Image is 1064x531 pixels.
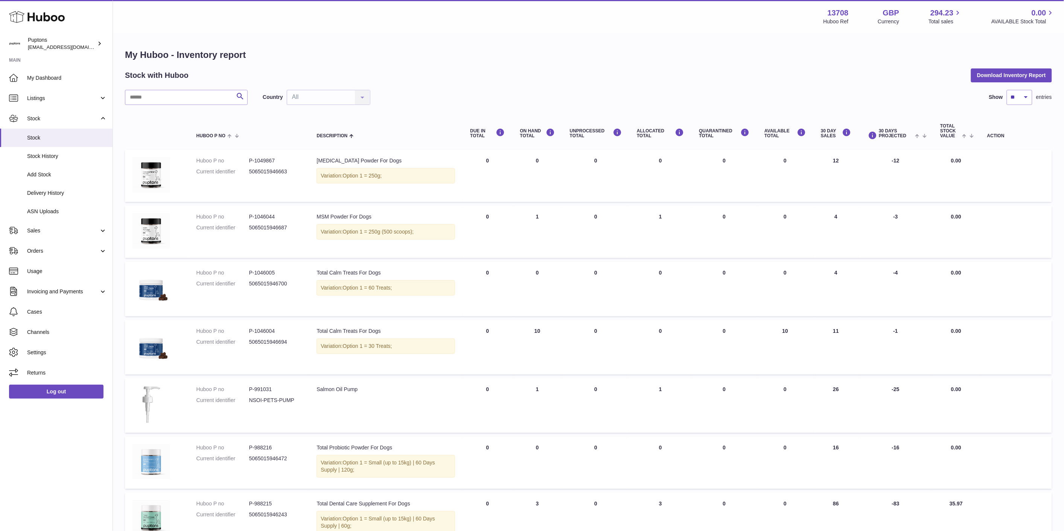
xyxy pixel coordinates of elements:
td: -16 [859,437,933,489]
div: Variation: [317,455,455,478]
dt: Current identifier [196,224,249,231]
td: 0 [463,437,512,489]
dt: Huboo P no [196,444,249,451]
span: Invoicing and Payments [27,288,99,295]
span: 0 [723,214,726,220]
div: 30 DAY SALES [821,128,851,138]
div: AVAILABLE Total [764,128,806,138]
td: -3 [859,206,933,258]
span: 0.00 [951,270,961,276]
img: product image [132,444,170,479]
span: Cases [27,308,107,316]
span: 0.00 [951,445,961,451]
td: 0 [562,320,629,375]
div: Action [987,134,1044,138]
button: Download Inventory Report [971,68,1052,82]
td: 0 [629,437,691,489]
img: hello@puptons.com [9,38,20,49]
div: MSM Powder For Dogs [317,213,455,220]
span: Total sales [929,18,962,25]
td: 0 [463,320,512,375]
span: ASN Uploads [27,208,107,215]
img: product image [132,157,170,193]
dd: 5065015946694 [249,338,302,346]
div: QUARANTINED Total [699,128,750,138]
td: 0 [513,262,562,316]
div: Huboo Ref [823,18,849,25]
td: 10 [757,320,813,375]
div: DUE IN TOTAL [470,128,505,138]
td: 0 [562,378,629,433]
td: 11 [813,320,859,375]
td: 0 [757,262,813,316]
span: Option 1 = Small (up to 15kg) | 60 Days Supply | 120g; [321,460,435,473]
span: Option 1 = 250g (500 scoops); [343,229,414,235]
div: Total Dental Care Supplement For Dogs [317,500,455,507]
dt: Current identifier [196,511,249,518]
span: 30 DAYS PROJECTED [879,129,913,138]
span: Delivery History [27,190,107,197]
dd: P-988216 [249,444,302,451]
dt: Huboo P no [196,386,249,393]
dd: P-1046044 [249,213,302,220]
span: Option 1 = 250g; [343,173,382,179]
span: Total stock value [940,124,960,139]
td: 0 [463,262,512,316]
dt: Current identifier [196,168,249,175]
h1: My Huboo - Inventory report [125,49,1052,61]
td: 4 [813,262,859,316]
dd: 5065015946663 [249,168,302,175]
td: 0 [629,320,691,375]
td: 0 [513,150,562,202]
dd: P-1046004 [249,328,302,335]
div: Currency [878,18,900,25]
td: 0 [757,206,813,258]
dd: 5065015946472 [249,455,302,462]
span: 35.97 [950,501,963,507]
span: Option 1 = Small (up to 15kg) | 60 Days Supply | 60g; [321,516,435,529]
div: Variation: [317,280,455,296]
td: -1 [859,320,933,375]
span: Add Stock [27,171,107,178]
td: -4 [859,262,933,316]
div: Total Calm Treats For Dogs [317,328,455,335]
span: 0.00 [951,386,961,392]
a: 0.00 AVAILABLE Stock Total [991,8,1055,25]
dd: 5065015946687 [249,224,302,231]
td: 0 [562,437,629,489]
td: 0 [513,437,562,489]
td: 4 [813,206,859,258]
td: 1 [513,206,562,258]
td: 12 [813,150,859,202]
td: 16 [813,437,859,489]
span: entries [1036,94,1052,101]
dd: NSOI-PETS-PUMP [249,397,302,404]
dd: P-991031 [249,386,302,393]
span: Usage [27,268,107,275]
dd: P-1046005 [249,269,302,276]
span: 0.00 [1032,8,1046,18]
span: Channels [27,329,107,336]
dd: P-988215 [249,500,302,507]
div: [MEDICAL_DATA] Powder For Dogs [317,157,455,164]
td: 0 [629,262,691,316]
dt: Current identifier [196,338,249,346]
img: product image [132,328,170,365]
span: [EMAIL_ADDRESS][DOMAIN_NAME] [28,44,111,50]
span: 0 [723,328,726,334]
div: Total Calm Treats For Dogs [317,269,455,276]
td: 0 [757,378,813,433]
span: 0 [723,158,726,164]
span: 0.00 [951,328,961,334]
img: product image [132,269,170,307]
div: ON HAND Total [520,128,555,138]
span: 0 [723,270,726,276]
td: -25 [859,378,933,433]
td: 1 [629,378,691,433]
dd: P-1049867 [249,157,302,164]
span: My Dashboard [27,74,107,82]
dt: Huboo P no [196,328,249,335]
strong: 13708 [828,8,849,18]
span: 0 [723,386,726,392]
td: 0 [757,437,813,489]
